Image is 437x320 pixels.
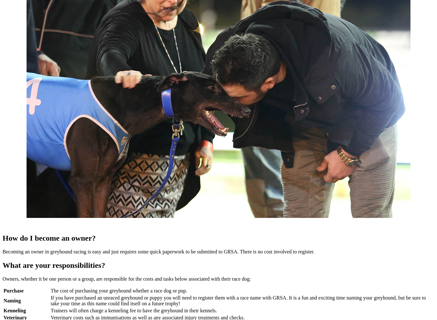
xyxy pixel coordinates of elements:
[3,276,434,282] p: Owners, whether it be one person or a group, are responsible for the costs and tasks below associ...
[4,308,26,313] strong: Kenneling
[4,298,21,303] strong: Naming
[4,288,24,293] strong: Purchase
[50,295,434,307] td: If you have purchased an unraced greyhound or puppy you will need to register them with a race na...
[50,308,434,314] td: Trainers will often charge a kenneling fee to have the greyhound in their kennels.
[50,288,434,294] td: The cost of purchasing your greyhound whether a race dog or pup.
[3,234,434,243] h2: How do I become an owner?
[3,249,434,255] p: Becoming an owner in greyhound racing is easy and just requires some quick paperwork to be submit...
[3,261,434,270] h2: What are your responsibilities?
